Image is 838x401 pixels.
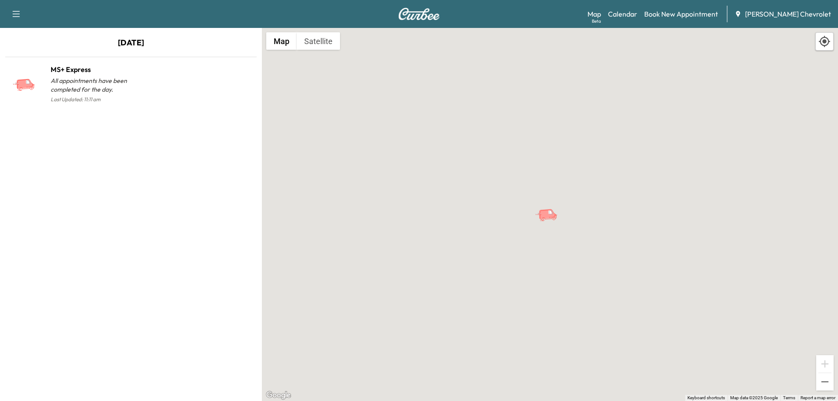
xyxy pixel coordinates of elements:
a: Book New Appointment [644,9,718,19]
span: Map data ©2025 Google [730,395,778,400]
gmp-advanced-marker: MS+ Express [535,199,565,215]
button: Keyboard shortcuts [687,395,725,401]
span: [PERSON_NAME] Chevrolet [745,9,831,19]
p: Last Updated: 11:11 am [51,94,131,105]
a: Calendar [608,9,637,19]
button: Zoom out [816,373,834,391]
p: All appointments have been completed for the day. [51,76,131,94]
h1: MS+ Express [51,64,131,75]
img: Google [264,390,293,401]
img: Curbee Logo [398,8,440,20]
a: Report a map error [800,395,835,400]
a: MapBeta [587,9,601,19]
a: Terms (opens in new tab) [783,395,795,400]
button: Show street map [266,32,297,50]
button: Show satellite imagery [297,32,340,50]
button: Zoom in [816,355,834,373]
div: Recenter map [815,32,834,51]
div: Beta [592,18,601,24]
a: Open this area in Google Maps (opens a new window) [264,390,293,401]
